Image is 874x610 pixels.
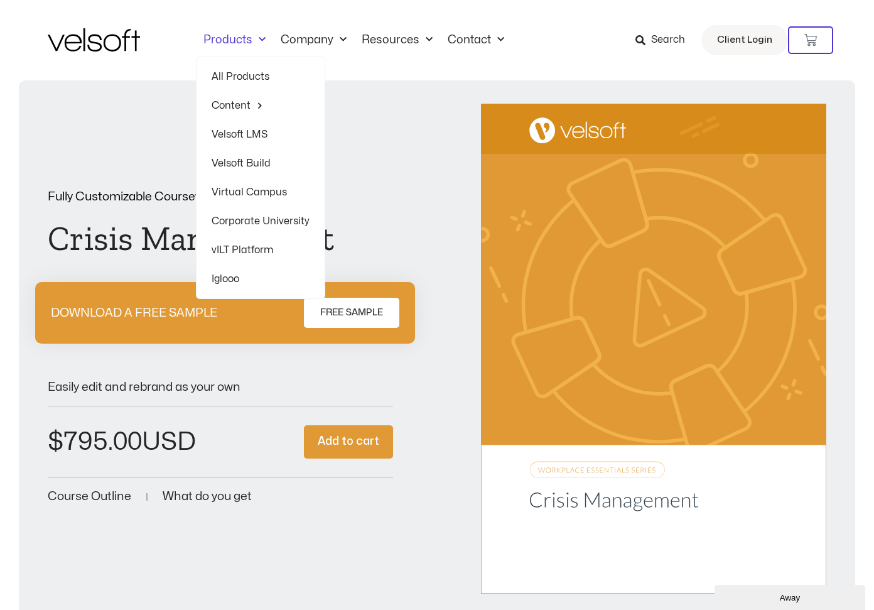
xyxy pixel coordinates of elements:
[48,191,393,203] p: Fully Customizable Courseware For Trainers
[48,28,140,52] img: Velsoft Training Materials
[163,491,252,503] a: What do you get
[212,178,310,207] a: Virtual Campus
[196,33,273,47] a: ProductsMenu Toggle
[48,381,393,393] p: Easily edit and rebrand as your own
[440,33,512,47] a: ContactMenu Toggle
[304,425,393,459] button: Add to cart
[196,57,325,299] ul: ProductsMenu Toggle
[635,30,694,51] a: Search
[212,149,310,178] a: Velsoft Build
[304,298,399,328] a: FREE SAMPLE
[48,491,131,503] a: Course Outline
[48,222,393,256] h1: Crisis Management
[320,305,383,320] span: FREE SAMPLE
[51,307,217,319] p: DOWNLOAD A FREE SAMPLE
[354,33,440,47] a: ResourcesMenu Toggle
[212,91,310,120] a: ContentMenu Toggle
[717,32,772,48] span: Client Login
[212,62,310,91] a: All Products
[212,264,310,293] a: Iglooo
[212,120,310,149] a: Velsoft LMS
[196,33,512,47] nav: Menu
[273,33,354,47] a: CompanyMenu Toggle
[651,32,685,48] span: Search
[481,104,826,594] img: Second Product Image
[48,430,142,454] bdi: 795.00
[212,236,310,264] a: vILT Platform
[212,207,310,236] a: Corporate University
[48,430,63,454] span: $
[715,582,868,610] iframe: chat widget
[701,25,788,55] a: Client Login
